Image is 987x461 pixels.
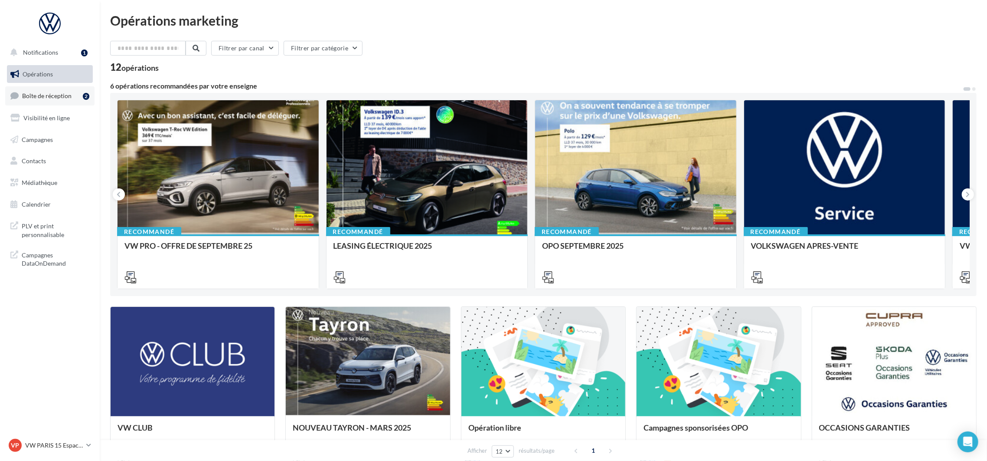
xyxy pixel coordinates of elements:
[117,227,181,237] div: Recommandé
[744,227,808,237] div: Recommandé
[83,93,89,100] div: 2
[492,445,514,458] button: 12
[22,179,57,186] span: Médiathèque
[22,249,89,268] span: Campagnes DataOnDemand
[5,86,95,105] a: Boîte de réception2
[587,444,601,458] span: 1
[468,423,618,441] div: Opération libre
[326,227,390,237] div: Recommandé
[110,82,963,89] div: 6 opérations recommandées par votre enseigne
[519,447,555,455] span: résultats/page
[467,447,487,455] span: Afficher
[110,63,159,72] div: 12
[5,195,95,214] a: Calendrier
[5,131,95,149] a: Campagnes
[7,437,93,454] a: VP VW PARIS 15 Espace Suffren
[5,174,95,192] a: Médiathèque
[5,43,91,62] button: Notifications 1
[25,441,83,450] p: VW PARIS 15 Espace Suffren
[819,423,969,441] div: OCCASIONS GARANTIES
[284,41,363,56] button: Filtrer par catégorie
[958,431,978,452] div: Open Intercom Messenger
[5,109,95,127] a: Visibilité en ligne
[333,241,521,259] div: LEASING ÉLECTRIQUE 2025
[81,49,88,56] div: 1
[751,241,938,259] div: VOLKSWAGEN APRES-VENTE
[5,217,95,242] a: PLV et print personnalisable
[118,423,268,441] div: VW CLUB
[11,441,20,450] span: VP
[5,152,95,170] a: Contacts
[496,448,503,455] span: 12
[644,423,794,441] div: Campagnes sponsorisées OPO
[5,246,95,271] a: Campagnes DataOnDemand
[5,65,95,83] a: Opérations
[535,227,599,237] div: Recommandé
[22,220,89,239] span: PLV et print personnalisable
[110,14,977,27] div: Opérations marketing
[542,241,729,259] div: OPO SEPTEMBRE 2025
[22,92,72,99] span: Boîte de réception
[211,41,279,56] button: Filtrer par canal
[23,114,70,122] span: Visibilité en ligne
[22,201,51,208] span: Calendrier
[22,157,46,165] span: Contacts
[22,135,53,143] span: Campagnes
[23,49,58,56] span: Notifications
[121,64,159,72] div: opérations
[23,70,53,78] span: Opérations
[293,423,443,441] div: NOUVEAU TAYRON - MARS 2025
[124,241,312,259] div: VW PRO - OFFRE DE SEPTEMBRE 25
